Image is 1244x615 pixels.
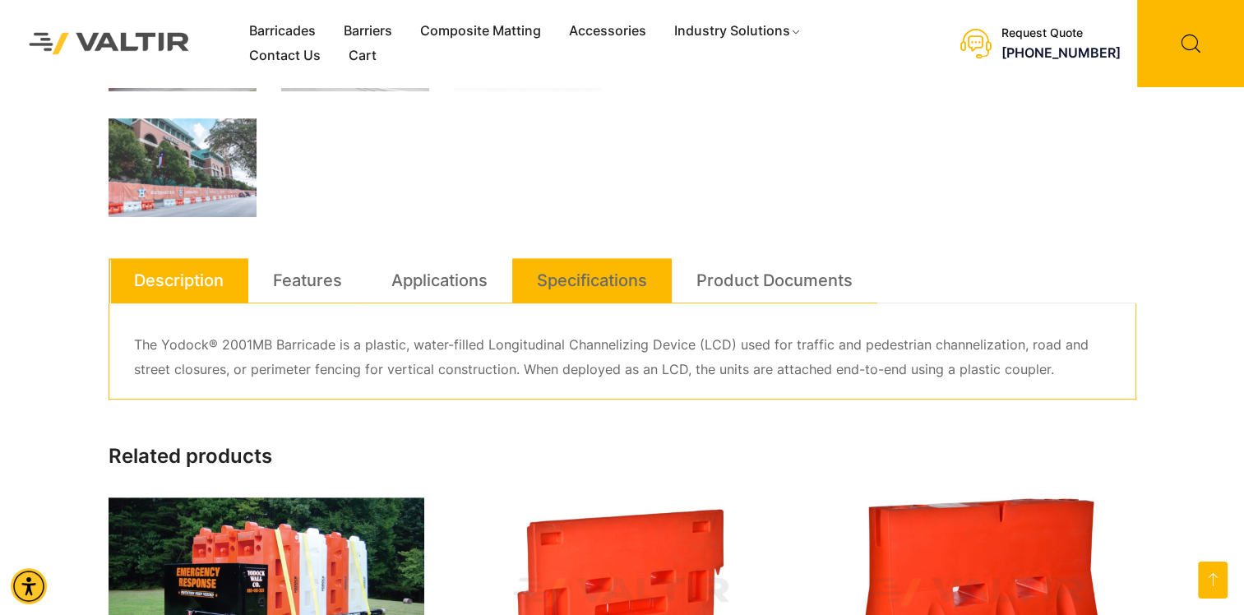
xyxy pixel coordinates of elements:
[1001,44,1121,61] a: call (888) 496-3625
[1001,26,1121,40] div: Request Quote
[330,19,406,44] a: Barriers
[235,44,335,68] a: Contact Us
[134,333,1111,382] p: The Yodock® 2001MB Barricade is a plastic, water-filled Longitudinal Channelizing Device (LCD) us...
[109,445,1136,469] h2: Related products
[391,258,488,303] a: Applications
[134,258,224,303] a: Description
[109,118,257,217] img: A view of Minute Maid Park with a barrier displaying "Houston Astros" and a Texas flag, surrounde...
[1198,562,1228,599] a: Open this option
[555,19,660,44] a: Accessories
[660,19,816,44] a: Industry Solutions
[335,44,391,68] a: Cart
[12,16,206,71] img: Valtir Rentals
[273,258,342,303] a: Features
[537,258,647,303] a: Specifications
[406,19,555,44] a: Composite Matting
[11,568,47,604] div: Accessibility Menu
[235,19,330,44] a: Barricades
[696,258,853,303] a: Product Documents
